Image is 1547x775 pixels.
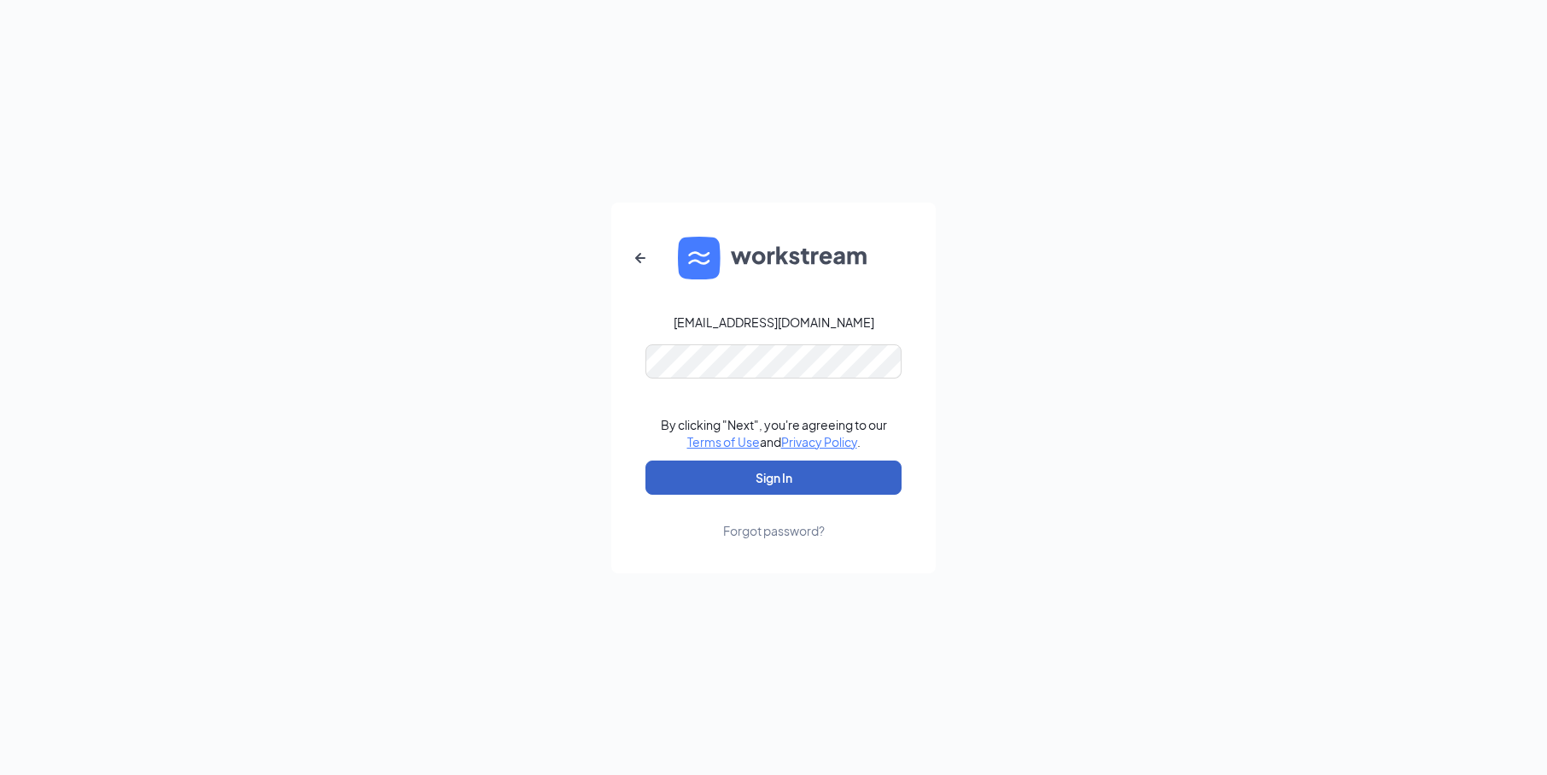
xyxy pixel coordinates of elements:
[723,522,825,539] div: Forgot password?
[645,461,902,495] button: Sign In
[674,314,874,331] div: [EMAIL_ADDRESS][DOMAIN_NAME]
[723,495,825,539] a: Forgot password?
[781,434,857,449] a: Privacy Policy
[687,434,760,449] a: Terms of Use
[661,416,887,450] div: By clicking "Next", you're agreeing to our and .
[678,237,869,279] img: WS logo and Workstream text
[630,248,651,268] svg: ArrowLeftNew
[620,238,661,279] button: ArrowLeftNew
